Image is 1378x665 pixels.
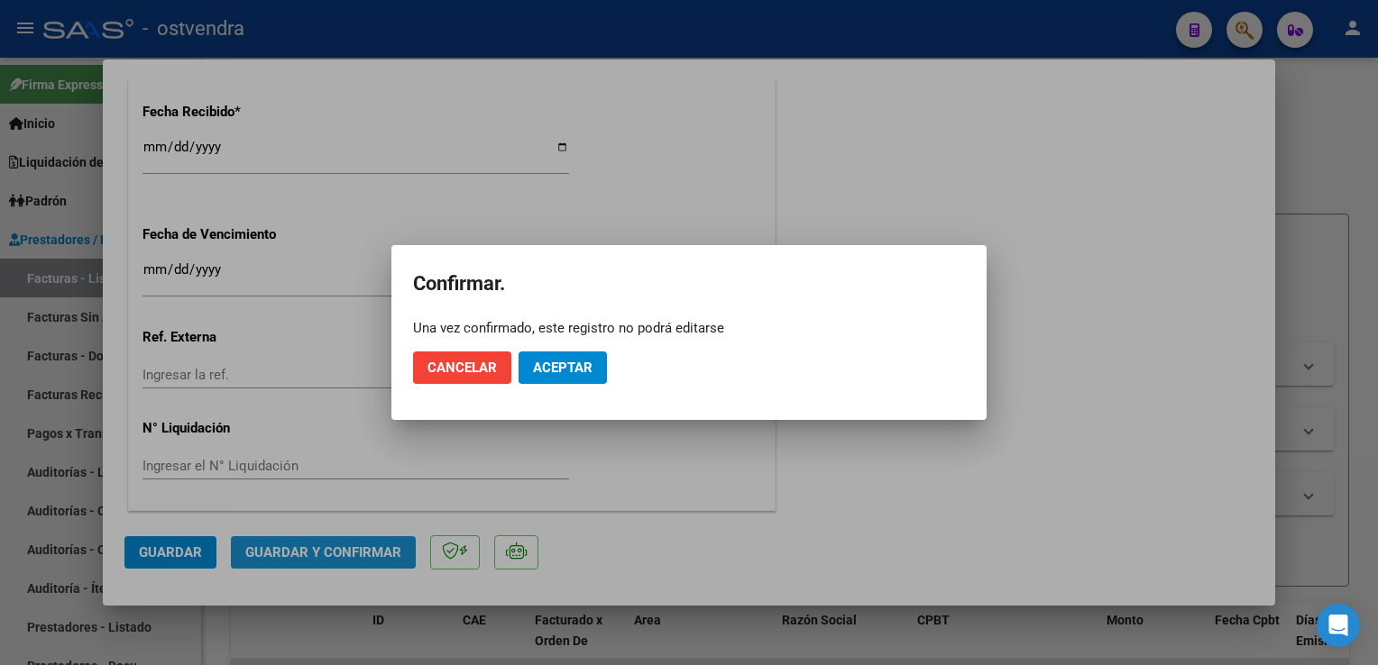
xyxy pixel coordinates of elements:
[427,360,497,376] span: Cancelar
[413,351,511,384] button: Cancelar
[413,319,965,337] div: Una vez confirmado, este registro no podrá editarse
[413,267,965,301] h2: Confirmar.
[533,360,593,376] span: Aceptar
[519,351,607,384] button: Aceptar
[1317,604,1360,647] div: Open Intercom Messenger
